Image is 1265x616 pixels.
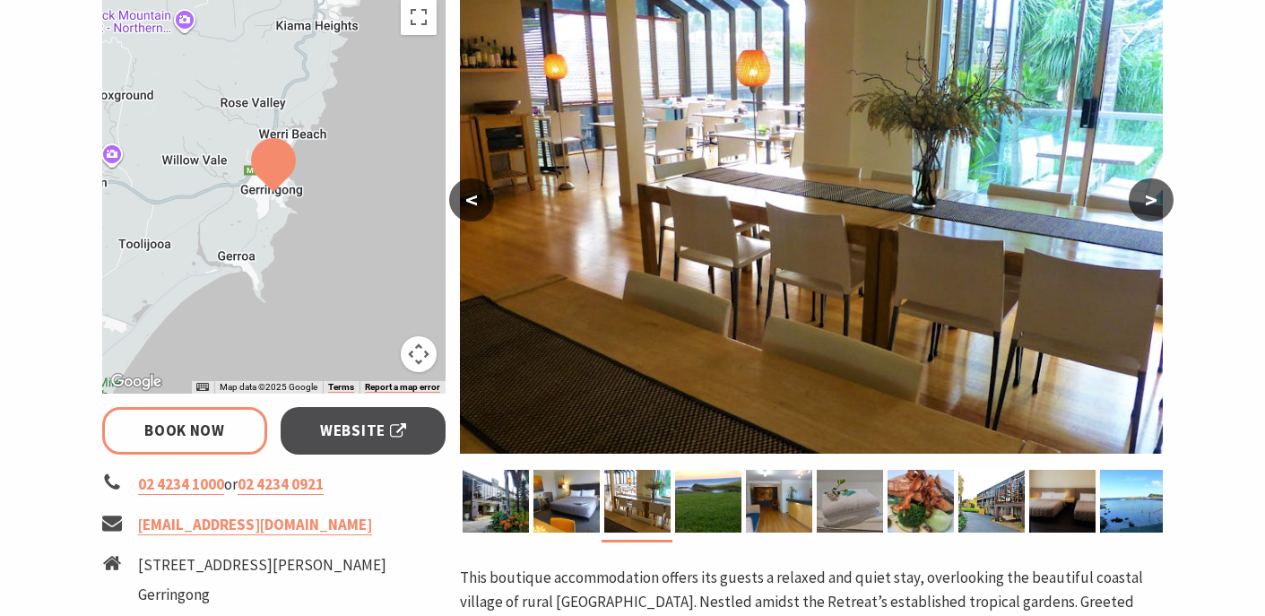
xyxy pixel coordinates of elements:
li: Gerringong [138,583,386,607]
img: Google [107,370,166,394]
img: Deluxe King Room [533,470,600,533]
img: Facade [958,470,1025,533]
img: Boat Harbour Rock Pool [1100,470,1166,533]
img: Reception area [746,470,812,533]
a: [EMAIL_ADDRESS][DOMAIN_NAME] [138,515,372,535]
button: Map camera controls [401,336,437,372]
button: < [449,178,494,221]
a: Terms (opens in new tab) [328,382,354,393]
a: Book Now [102,407,268,455]
img: Spa Rooms [817,470,883,533]
li: [STREET_ADDRESS][PERSON_NAME] [138,553,386,577]
li: or [102,473,446,497]
a: Click to see this area on Google Maps [107,370,166,394]
img: Facade [463,470,529,533]
img: Salmon with Asian fusions [888,470,954,533]
button: > [1129,178,1174,221]
img: Executive Twin share rooms [1029,470,1096,533]
img: The headland [675,470,741,533]
button: Keyboard shortcuts [196,381,209,394]
a: Website [281,407,446,455]
span: Map data ©2025 Google [220,382,317,392]
img: Retreat Restaurant [604,470,671,533]
a: 02 4234 0921 [238,474,324,495]
span: Website [320,419,406,443]
a: 02 4234 1000 [138,474,224,495]
a: Report a map error [365,382,440,393]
